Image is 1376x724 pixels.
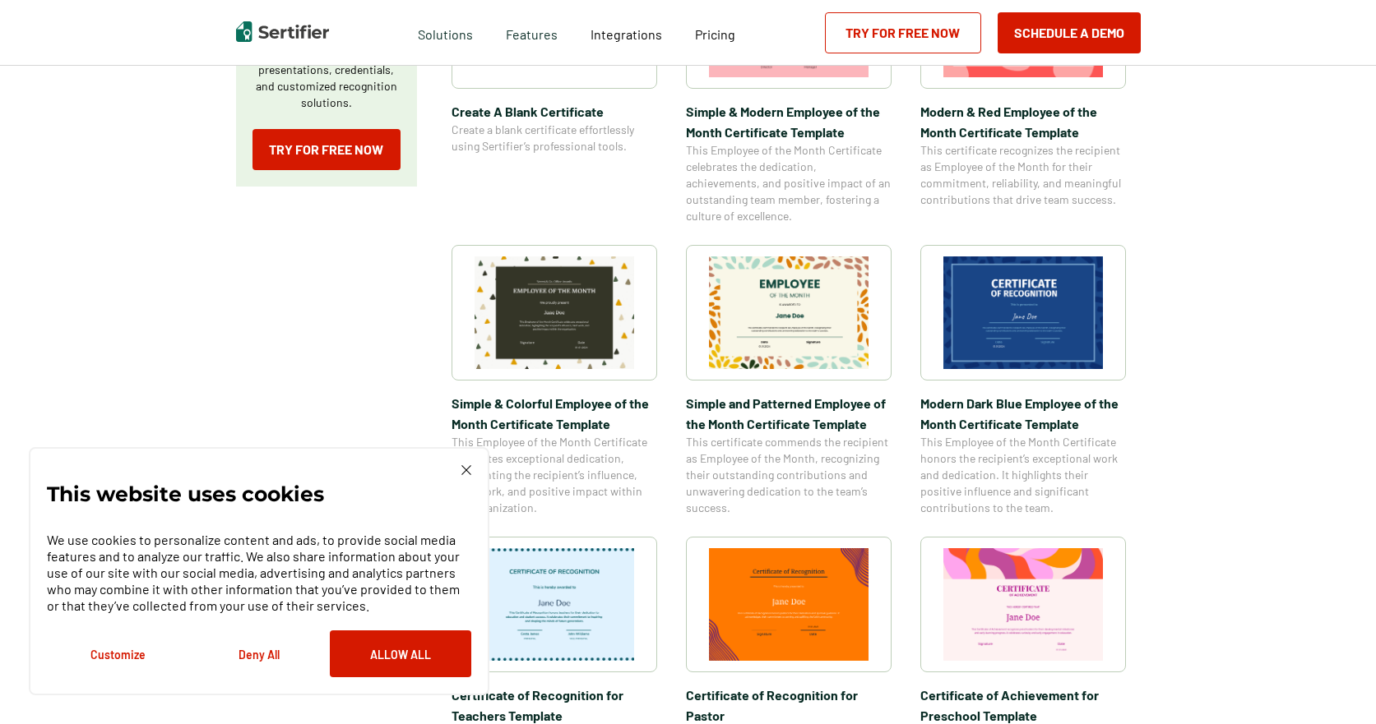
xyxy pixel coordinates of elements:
button: Schedule a Demo [998,12,1141,53]
iframe: Chat Widget [1294,645,1376,724]
span: Create A Blank Certificate [452,101,657,122]
button: Deny All [188,630,330,677]
p: We use cookies to personalize content and ads, to provide social media features and to analyze ou... [47,532,471,614]
span: This Employee of the Month Certificate celebrates exceptional dedication, highlighting the recipi... [452,434,657,516]
button: Customize [47,630,188,677]
img: Sertifier | Digital Credentialing Platform [236,21,329,42]
span: This certificate commends the recipient as Employee of the Month, recognizing their outstanding c... [686,434,892,516]
a: Modern Dark Blue Employee of the Month Certificate TemplateModern Dark Blue Employee of the Month... [920,245,1126,516]
span: This Employee of the Month Certificate honors the recipient’s exceptional work and dedication. It... [920,434,1126,516]
img: Certificate of Recognition for Teachers Template [475,548,634,661]
span: This Employee of the Month Certificate celebrates the dedication, achievements, and positive impa... [686,142,892,224]
span: This certificate recognizes the recipient as Employee of the Month for their commitment, reliabil... [920,142,1126,208]
img: Simple and Patterned Employee of the Month Certificate Template [709,256,869,369]
span: Solutions [418,22,473,43]
a: Integrations [591,22,662,43]
img: Certificate of Recognition for Pastor [709,548,869,661]
img: Modern Dark Blue Employee of the Month Certificate Template [943,256,1103,369]
span: Create a blank certificate effortlessly using Sertifier’s professional tools. [452,122,657,154]
a: Try for Free Now [252,129,401,170]
span: Integrations [591,26,662,42]
img: Certificate of Achievement for Preschool Template [943,548,1103,661]
img: Cookie Popup Close [461,465,471,475]
a: Try for Free Now [825,12,981,53]
span: Simple and Patterned Employee of the Month Certificate Template [686,393,892,434]
span: Simple & Modern Employee of the Month Certificate Template [686,101,892,142]
span: Modern Dark Blue Employee of the Month Certificate Template [920,393,1126,434]
a: Pricing [695,22,735,43]
span: Pricing [695,26,735,42]
a: Simple & Colorful Employee of the Month Certificate TemplateSimple & Colorful Employee of the Mon... [452,245,657,516]
span: Features [506,22,558,43]
span: Modern & Red Employee of the Month Certificate Template [920,101,1126,142]
a: Simple and Patterned Employee of the Month Certificate TemplateSimple and Patterned Employee of t... [686,245,892,516]
img: Simple & Colorful Employee of the Month Certificate Template [475,256,634,369]
button: Allow All [330,630,471,677]
p: Create a blank certificate with Sertifier for professional presentations, credentials, and custom... [252,29,401,111]
span: Simple & Colorful Employee of the Month Certificate Template [452,393,657,434]
p: This website uses cookies [47,486,324,502]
